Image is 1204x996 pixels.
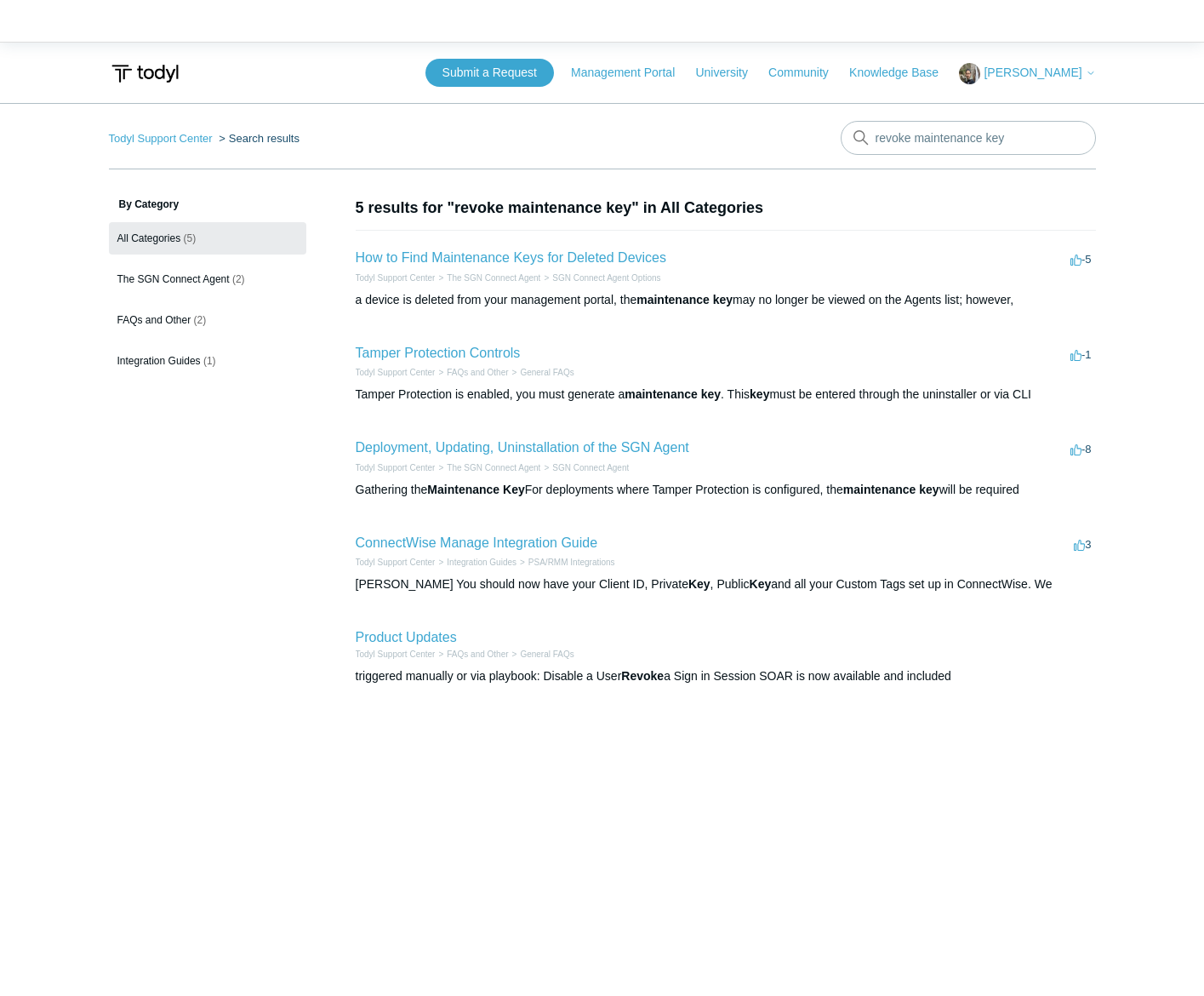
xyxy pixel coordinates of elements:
span: All Categories [117,232,181,244]
a: Todyl Support Center [356,368,436,377]
span: (1) [203,355,216,367]
em: maintenance [625,387,698,401]
a: Deployment, Updating, Uninstallation of the SGN Agent [356,440,689,455]
a: Integration Guides (1) [109,345,306,377]
em: key [750,387,769,401]
div: triggered manually or via playbook: Disable a User a Sign in Session SOAR is now available and in... [356,667,1096,685]
div: a device is deleted from your management portal, the may no longer be viewed on the Agents list; ... [356,291,1096,309]
span: FAQs and Other [117,314,191,326]
span: -1 [1070,348,1092,361]
li: FAQs and Other [435,648,508,661]
a: FAQs and Other [447,368,508,377]
em: maintenance [843,483,916,496]
div: Tamper Protection is enabled, you must generate a . This must be entered through the uninstaller ... [356,386,1096,404]
li: The SGN Connect Agent [435,272,540,284]
span: [PERSON_NAME] [984,66,1081,79]
span: -8 [1070,443,1092,455]
a: Knowledge Base [849,64,956,82]
img: Todyl Support Center Help Center home page [109,58,181,89]
span: -5 [1070,253,1092,266]
div: [PERSON_NAME] You should now have your Client ID, Private , Public and all your Custom Tags set u... [356,575,1096,593]
span: (2) [194,314,207,326]
span: Integration Guides [117,355,201,367]
li: General FAQs [509,648,574,661]
li: FAQs and Other [435,366,508,379]
a: ConnectWise Manage Integration Guide [356,535,598,550]
h3: By Category [109,197,306,212]
button: [PERSON_NAME] [959,63,1095,84]
a: How to Find Maintenance Keys for Deleted Devices [356,250,667,265]
a: Todyl Support Center [109,132,213,145]
h1: 5 results for "revoke maintenance key" in All Categories [356,197,1096,220]
input: Search [841,121,1096,155]
a: The SGN Connect Agent (2) [109,263,306,295]
a: The SGN Connect Agent [447,463,540,472]
span: (2) [232,273,245,285]
li: Todyl Support Center [356,556,436,569]
em: Revoke [621,669,664,683]
a: All Categories (5) [109,222,306,255]
a: General FAQs [520,368,573,377]
em: Key [750,577,772,591]
li: Integration Guides [435,556,516,569]
a: University [695,64,764,82]
a: SGN Connect Agent [552,463,629,472]
a: Integration Guides [447,558,516,567]
a: Todyl Support Center [356,558,436,567]
span: The SGN Connect Agent [117,273,230,285]
li: The SGN Connect Agent [435,461,540,474]
li: Todyl Support Center [356,648,436,661]
a: FAQs and Other (2) [109,304,306,336]
em: Key [688,577,710,591]
a: Todyl Support Center [356,273,436,283]
li: PSA/RMM Integrations [516,556,615,569]
em: maintenance [636,293,710,306]
a: Todyl Support Center [356,650,436,659]
em: key [919,483,939,496]
a: Tamper Protection Controls [356,346,521,360]
em: key [713,293,733,306]
div: Gathering the For deployments where Tamper Protection is configured, the will be required [356,481,1096,499]
li: Todyl Support Center [356,366,436,379]
a: SGN Connect Agent Options [552,273,660,283]
a: PSA/RMM Integrations [528,558,615,567]
a: FAQs and Other [447,650,508,659]
a: Submit a Request [425,59,554,87]
a: The SGN Connect Agent [447,273,540,283]
li: SGN Connect Agent Options [540,272,660,284]
li: Todyl Support Center [356,272,436,284]
em: Key [503,483,525,496]
li: Todyl Support Center [356,461,436,474]
li: SGN Connect Agent [540,461,629,474]
li: Todyl Support Center [109,132,216,145]
em: Maintenance [427,483,499,496]
a: Product Updates [356,630,457,644]
a: General FAQs [520,650,573,659]
em: key [701,387,721,401]
a: Community [768,64,846,82]
a: Todyl Support Center [356,463,436,472]
span: (5) [184,232,197,244]
li: Search results [215,132,300,145]
li: General FAQs [509,366,574,379]
a: Management Portal [571,64,692,82]
span: 3 [1074,538,1091,551]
